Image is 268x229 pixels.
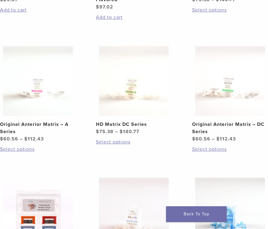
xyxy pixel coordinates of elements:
[115,129,118,135] span: –
[96,4,113,10] bdi: 97.02
[99,46,169,116] img: HD Matrix DC Series
[192,136,210,142] bdi: 60.56
[96,129,99,135] span: $
[96,121,172,128] h2: HD Matrix DC Series
[96,138,172,146] a: Select options for “HD Matrix DC Series”
[24,136,44,142] bdi: 112.43
[192,121,268,135] h2: Original Anterior Matrix – DC Series
[96,129,114,135] bdi: 75.38
[96,14,172,21] a: Add to cart: “Magic Mix Pre Polish - Mint Flavored”
[166,206,227,222] a: Back To Top
[212,136,215,142] span: –
[24,136,28,142] span: $
[216,136,220,142] span: $
[120,129,139,135] bdi: 140.77
[192,46,268,143] a: Original Anterior Matrix - DC SeriesOriginal Anterior Matrix – DC Series
[96,4,99,10] span: $
[192,6,268,14] a: Select options for “HD Matrix A Series”
[216,136,236,142] bdi: 112.43
[195,46,265,116] img: Original Anterior Matrix - DC Series
[3,46,73,116] img: Original Anterior Matrix - A Series
[96,46,172,135] a: HD Matrix DC SeriesHD Matrix DC Series
[192,136,195,142] span: $
[20,136,23,142] span: –
[120,129,123,135] span: $
[192,146,268,153] a: Select options for “Original Anterior Matrix - DC Series”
